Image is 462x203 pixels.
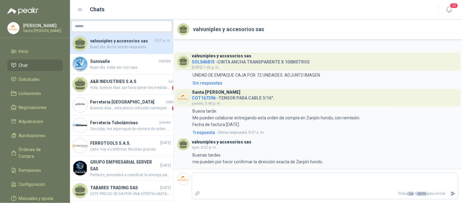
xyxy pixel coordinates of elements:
[90,126,171,132] span: Disculpa, me equivoqué de número de orden de compra.
[19,76,40,83] span: Solicitudes
[19,195,54,202] span: Manuales y ayuda
[7,74,63,85] a: Solicitudes
[448,188,458,199] button: Enviar
[160,140,171,146] span: [DATE]
[192,80,222,86] div: Sin respuestas
[192,96,216,100] span: COT167396
[90,172,171,178] span: Perfecto, precederé a coordinar la entrega para el día martes. Se lo agradezco mucho.
[90,147,171,152] span: Listo- Voy a confirmar. Muchas gracias
[172,105,178,111] span: 1
[23,24,61,28] p: [PERSON_NAME]
[19,132,46,139] span: Aprobaciones
[203,188,448,199] p: Pulsa + para enviar
[90,78,168,85] h4: A&B INDUSTRIES S.A.S
[7,165,63,176] a: Remisiones
[192,140,251,144] h3: valvuniples y accesorios sas
[217,129,247,136] span: Ultima respuesta
[159,58,171,64] span: martes
[90,5,105,14] h1: Chats
[90,38,153,44] h4: valvuniples y accesorios sas
[90,191,171,197] span: ESTE PRECIO SE DA POR UNA OFERTA HASTA AGOTADOR INVENTARIO SOLAMENTE QUEDA 2 COMBOS
[217,129,265,136] span: 9:57 a. m.
[70,95,173,115] a: Company LogoFerretería [GEOGRAPHIC_DATA]sábadoBuenos dias , este precio cotizado corresponde a pr...
[192,65,220,70] span: [DATE] 1:43 p. m.
[416,192,427,196] span: ENTER
[191,129,458,136] a: 1respuestaUltima respuesta9:57 a. m.
[19,181,46,188] span: Configuración
[7,102,63,113] a: Negociaciones
[73,161,87,176] img: Company Logo
[192,58,310,64] h4: - CINTA ANCHA TRANSPARENTE X 100METROS
[23,29,61,33] p: Santa [PERSON_NAME]
[19,118,44,125] span: Adjudicación
[191,80,458,86] a: Sin respuestas
[19,104,47,111] span: Negociaciones
[178,173,189,185] img: Company Logo
[160,120,171,125] span: jueves
[70,115,173,136] a: Company LogoFerretería TuboláminasjuevesDisculpa, me equivoqué de número de orden de compra.
[192,94,274,100] h4: - TENSOR PARA CABLE 3/16".
[70,156,173,181] a: Company LogoGRUPO EMPRESARIAL SERVER SAS[DATE]Perfecto, precederé a coordinar la entrega para el ...
[7,116,63,127] a: Adjudicación
[166,99,178,105] span: sábado
[192,60,215,64] span: SOL046815
[73,57,87,71] img: Company Logo
[90,184,159,191] h4: TABARES TRADING SAS
[154,38,171,44] span: 9:57 a. m.
[7,60,63,71] a: Chat
[73,139,87,153] img: Company Logo
[7,130,63,141] a: Aprobaciones
[19,167,41,174] span: Remisiones
[90,105,171,111] span: Buenos dias , este precio cotizado corresponde a promocion de Julio , ya en agosto el precio es d...
[169,79,178,85] span: lunes
[70,181,173,201] a: TABARES TRADING SAS[DATE]ESTE PRECIO SE DA POR UNA OFERTA HASTA AGOTADOR INVENTARIO SOLAMENTE QUE...
[90,119,158,126] h4: Ferretería Tuboláminas
[19,90,41,97] span: Licitaciones
[192,129,215,136] span: 1 respuesta
[8,22,19,34] img: Company Logo
[160,163,171,169] span: [DATE]
[73,118,87,133] img: Company Logo
[192,108,361,128] p: Buena tarde. Me pueden colaborar entregando esta orden de compra en Zanjón hondo, con remisión. F...
[19,62,28,69] span: Chat
[90,140,159,147] h4: FERROTOOLS S.A.S.
[19,146,57,160] span: Órdenes de Compra
[73,98,87,112] img: Company Logo
[444,4,455,15] button: 20
[70,34,173,54] a: valvuniples y accesorios sas9:57 a. m.Buen día. No he tenido respuesta.
[192,54,251,58] h3: valvuniples y accesorios sas
[7,45,63,57] a: Inicio
[172,85,178,91] span: 1
[178,92,189,103] img: Company Logo
[90,159,159,172] h4: GRUPO EMPRESARIAL SERVER SAS
[7,7,38,15] img: Logo peakr
[70,136,173,156] a: Company LogoFERROTOOLS S.A.S.[DATE]Listo- Voy a confirmar. Muchas gracias
[192,152,323,165] p: Buenas tardes me pueden por favor confirmar la dirección exacta de Zanjón hondo.
[193,25,264,34] h2: valvuniples y accesorios sas
[90,65,171,71] span: Buen día. Debe ser con tapa
[192,145,217,150] span: ayer, 4:22 p. m.
[70,54,173,74] a: Company LogoSumivallemartesBuen día. Debe ser con tapa
[192,101,221,106] span: jueves, 5:40 p. m.
[90,99,164,105] h4: Ferretería [GEOGRAPHIC_DATA]
[160,185,171,191] span: [DATE]
[90,44,171,50] span: Buen día. No he tenido respuesta.
[192,91,240,94] h3: Santa [PERSON_NAME]
[19,48,29,55] span: Inicio
[192,72,320,78] p: UNIDAD DE EMPAQUE CAJA POR 72 UNIDADES ADJUNTO IMAGEN
[7,179,63,190] a: Configuración
[70,74,173,95] a: A&B INDUSTRIES S.A.SlunesHola, buenos días. por favor poner las medidas exactas o el numero de re...
[7,88,63,99] a: Licitaciones
[7,144,63,162] a: Órdenes de Compra
[450,3,458,9] span: 20
[192,188,203,199] label: Adjuntar archivos
[90,58,157,65] h4: Sumivalle
[90,85,171,91] span: Hola, buenos días. por favor poner las medidas exactas o el numero de referencia para poder reali...
[408,192,414,196] span: Ctrl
